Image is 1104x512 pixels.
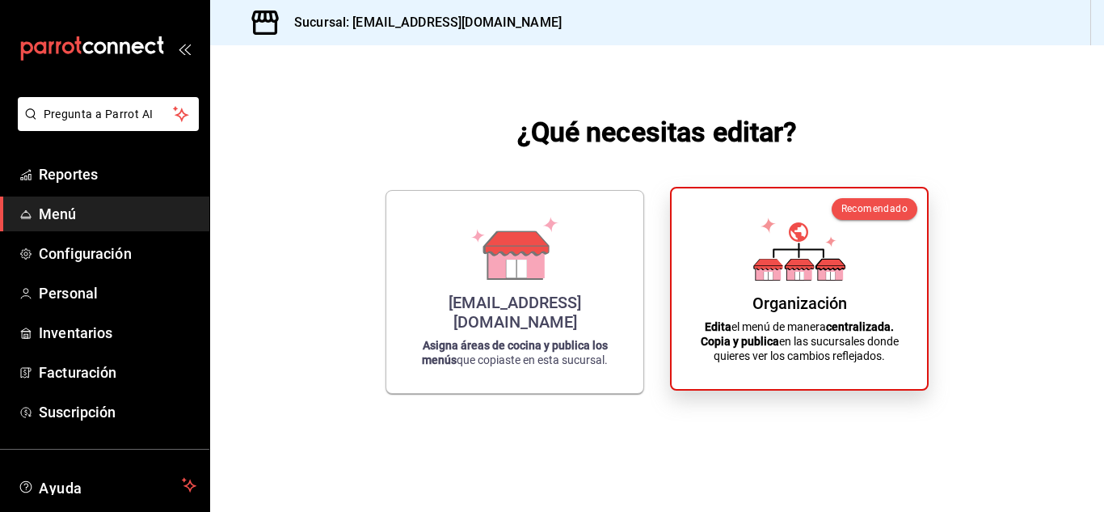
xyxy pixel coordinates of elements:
div: Organización [752,294,847,313]
strong: Asigna áreas de cocina y publica los menús [422,339,608,366]
span: Menú [39,203,196,225]
button: open_drawer_menu [178,42,191,55]
p: el menú de manera en las sucursales donde quieres ver los cambios reflejados. [691,319,908,363]
h1: ¿Qué necesitas editar? [517,112,798,151]
button: Pregunta a Parrot AI [18,97,199,131]
div: [EMAIL_ADDRESS][DOMAIN_NAME] [406,293,624,332]
strong: Edita [705,320,731,333]
p: que copiaste en esta sucursal. [406,338,624,367]
span: Configuración [39,243,196,264]
span: Inventarios [39,322,196,344]
strong: centralizada. [826,320,894,333]
strong: Copia y publica [701,335,779,348]
span: Reportes [39,163,196,185]
span: Ayuda [39,476,175,495]
span: Pregunta a Parrot AI [44,106,174,123]
span: Suscripción [39,401,196,423]
span: Recomendado [841,203,908,214]
span: Personal [39,282,196,304]
span: Facturación [39,362,196,383]
h3: Sucursal: [EMAIL_ADDRESS][DOMAIN_NAME] [281,13,562,32]
a: Pregunta a Parrot AI [11,117,199,134]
